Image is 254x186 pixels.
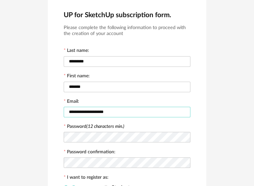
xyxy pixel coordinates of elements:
[64,175,109,181] label: I want to register as:
[64,150,115,156] label: Password confirmation:
[64,25,190,37] h3: Please complete the following information to proceed with the creation of your account
[67,124,124,129] label: Password
[64,99,79,105] label: Email:
[64,74,90,80] label: First name:
[64,48,89,54] label: Last name:
[86,124,124,129] i: (12 characters min.)
[64,11,190,19] h2: UP for SketchUp subscription form.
